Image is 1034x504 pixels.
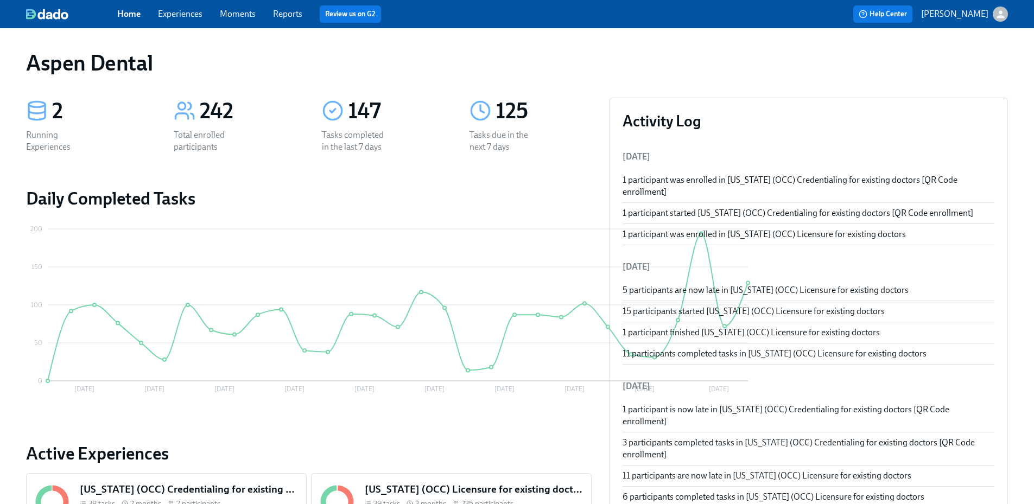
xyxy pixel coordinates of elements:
a: Reports [273,9,302,19]
li: [DATE] [623,373,994,399]
a: Experiences [158,9,202,19]
img: dado [26,9,68,20]
tspan: 150 [31,263,42,271]
tspan: 0 [38,377,42,385]
div: Total enrolled participants [174,129,243,153]
div: 11 participants are now late in [US_STATE] (OCC) Licensure for existing doctors [623,470,994,482]
tspan: [DATE] [424,385,445,393]
h3: Activity Log [623,111,994,131]
tspan: [DATE] [144,385,164,393]
div: 6 participants completed tasks in [US_STATE] (OCC) Licensure for existing doctors [623,491,994,503]
div: 1 participant finished [US_STATE] (OCC) Licensure for existing doctors [623,327,994,339]
a: Review us on G2 [325,9,376,20]
div: 1 participant is now late in [US_STATE] (OCC) Credentialing for existing doctors [QR Code enrollm... [623,404,994,428]
tspan: [DATE] [564,385,585,393]
div: Tasks due in the next 7 days [470,129,539,153]
div: 1 participant was enrolled in [US_STATE] (OCC) Licensure for existing doctors [623,228,994,240]
p: [PERSON_NAME] [921,8,988,20]
a: Moments [220,9,256,19]
a: Home [117,9,141,19]
li: [DATE] [623,254,994,280]
a: Active Experiences [26,443,592,464]
div: 147 [348,98,443,125]
div: 1 participant was enrolled in [US_STATE] (OCC) Credentialing for existing doctors [QR Code enroll... [623,174,994,198]
h1: Aspen Dental [26,50,153,76]
a: dado [26,9,117,20]
h5: [US_STATE] (OCC) Credentialing for existing doctors [QR Code enrollment] [80,482,297,496]
div: 1 participant started [US_STATE] (OCC) Credentialing for existing doctors [QR Code enrollment] [623,207,994,219]
tspan: [DATE] [74,385,94,393]
div: Running Experiences [26,129,96,153]
div: 5 participants are now late in [US_STATE] (OCC) Licensure for existing doctors [623,284,994,296]
h2: Daily Completed Tasks [26,188,592,209]
div: 2 [52,98,148,125]
tspan: [DATE] [284,385,305,393]
div: 242 [200,98,295,125]
div: 3 participants completed tasks in [US_STATE] (OCC) Credentialing for existing doctors [QR Code en... [623,437,994,461]
button: Help Center [853,5,912,23]
tspan: [DATE] [214,385,234,393]
tspan: [DATE] [354,385,375,393]
span: Help Center [859,9,907,20]
span: [DATE] [623,151,650,162]
tspan: 50 [34,339,42,347]
h5: [US_STATE] (OCC) Licensure for existing doctors [365,482,582,496]
tspan: 100 [31,301,42,309]
tspan: [DATE] [494,385,515,393]
button: [PERSON_NAME] [921,7,1008,22]
div: 15 participants started [US_STATE] (OCC) Licensure for existing doctors [623,305,994,317]
div: 125 [496,98,591,125]
tspan: 200 [30,225,42,233]
button: Review us on G2 [320,5,381,23]
div: 11 participants completed tasks in [US_STATE] (OCC) Licensure for existing doctors [623,348,994,360]
div: Tasks completed in the last 7 days [322,129,391,153]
